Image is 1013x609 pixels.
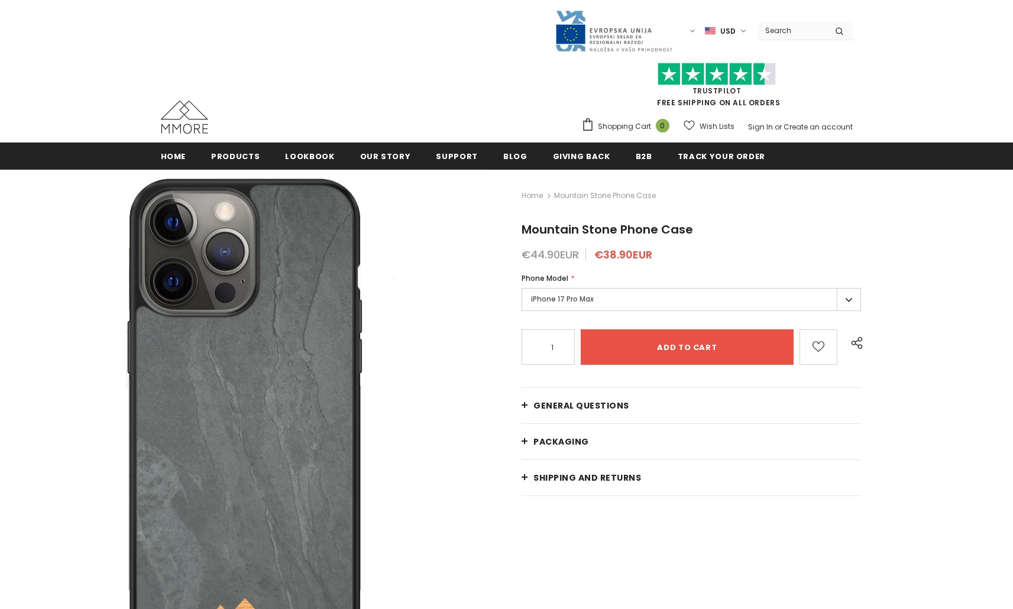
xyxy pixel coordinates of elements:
span: Shipping and returns [533,472,641,484]
span: Phone Model [522,273,568,283]
span: €44.90EUR [522,247,579,262]
span: 0 [656,119,669,132]
span: FREE SHIPPING ON ALL ORDERS [581,68,853,108]
a: Shopping Cart 0 [581,118,675,135]
a: Sign In [748,122,773,132]
a: Trustpilot [692,86,742,96]
span: USD [720,25,736,37]
a: Track your order [678,142,765,169]
a: PACKAGING [522,424,861,459]
a: support [436,142,478,169]
span: Track your order [678,151,765,162]
span: General Questions [533,400,629,412]
a: Home [161,142,186,169]
a: B2B [636,142,652,169]
span: Wish Lists [700,121,734,132]
span: or [775,122,782,132]
img: Trust Pilot Stars [658,63,776,86]
span: Our Story [360,151,411,162]
span: PACKAGING [533,436,589,448]
a: Products [211,142,260,169]
img: Javni Razpis [555,9,673,53]
a: Shipping and returns [522,460,861,495]
span: Home [161,151,186,162]
span: support [436,151,478,162]
span: Mountain Stone Phone Case [554,189,656,203]
input: Search Site [758,22,826,39]
input: Add to cart [581,329,793,365]
a: Blog [503,142,527,169]
a: Javni Razpis [555,25,673,35]
a: Giving back [553,142,610,169]
a: Wish Lists [684,116,734,137]
img: MMORE Cases [161,101,208,134]
a: Lookbook [285,142,334,169]
a: Our Story [360,142,411,169]
span: Mountain Stone Phone Case [522,221,693,238]
span: Giving back [553,151,610,162]
label: iPhone 17 Pro Max [522,288,861,311]
a: General Questions [522,388,861,423]
a: Home [522,189,543,203]
span: Products [211,151,260,162]
span: Shopping Cart [598,121,651,132]
img: USD [705,26,716,36]
span: B2B [636,151,652,162]
a: Create an account [784,122,853,132]
span: Lookbook [285,151,334,162]
span: €38.90EUR [594,247,652,262]
span: Blog [503,151,527,162]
